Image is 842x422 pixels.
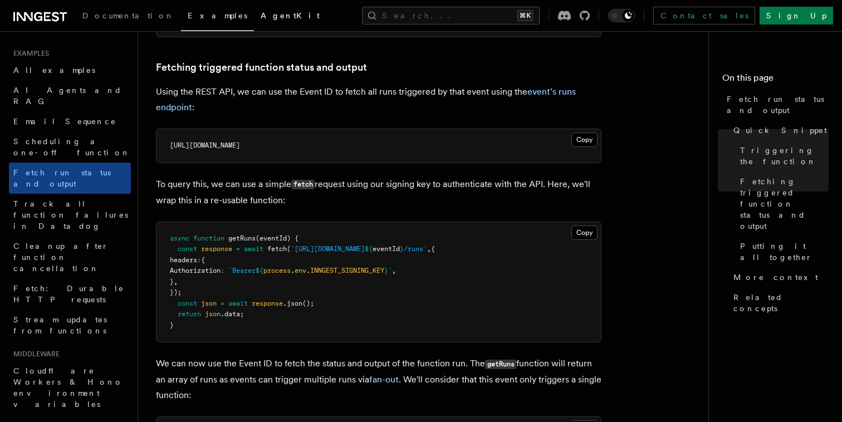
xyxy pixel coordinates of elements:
span: { [431,245,435,253]
span: . [306,267,310,274]
a: Fetch run status and output [722,89,829,120]
span: json [205,310,221,318]
span: Putting it all together [740,241,829,263]
span: .json [283,300,302,307]
span: Triggering the function [740,145,829,167]
a: Fetch: Durable HTTP requests [9,278,131,310]
span: Fetch run status and output [13,168,111,188]
span: Quick Snippet [733,125,827,136]
span: await [244,245,263,253]
span: , [427,245,431,253]
a: Cloudflare Workers & Hono environment variables [9,361,131,414]
span: . [291,267,295,274]
span: AI Agents and RAG [13,86,122,106]
span: (eventId) { [256,234,298,242]
span: Authorization [170,267,221,274]
a: Putting it all together [736,236,829,267]
span: eventId [373,245,400,253]
span: Examples [9,49,49,58]
span: All examples [13,66,95,75]
a: Scheduling a one-off function [9,131,131,163]
span: Cleanup after function cancellation [13,242,109,273]
span: async [170,234,189,242]
kbd: ⌘K [517,10,533,21]
p: To query this, we can use a simple request using our signing key to authenticate with the API. He... [156,176,601,208]
span: ${ [365,245,373,253]
span: Examples [188,11,247,20]
span: Fetching triggered function status and output [740,176,829,232]
a: Stream updates from functions [9,310,131,341]
span: } [384,267,388,274]
span: AgentKit [261,11,320,20]
span: Related concepts [733,292,829,314]
span: } [170,278,174,286]
span: const [178,300,197,307]
p: We can now use the Event ID to fetch the status and output of the function run. The function will... [156,356,601,403]
span: , [392,267,396,274]
a: Cleanup after function cancellation [9,236,131,278]
span: function [193,234,224,242]
span: Middleware [9,350,60,359]
a: Quick Snippet [729,120,829,140]
span: process [263,267,291,274]
span: : [221,267,224,274]
a: Email Sequence [9,111,131,131]
span: `[URL][DOMAIN_NAME] [291,245,365,253]
span: return [178,310,201,318]
span: env [295,267,306,274]
span: /runs` [404,245,427,253]
span: Fetch run status and output [727,94,829,116]
button: Toggle dark mode [608,9,635,22]
a: Examples [181,3,254,31]
span: Cloudflare Workers & Hono environment variables [13,366,123,409]
span: const [178,245,197,253]
a: Documentation [76,3,181,30]
a: More context [729,267,829,287]
span: Fetch: Durable HTTP requests [13,284,124,304]
span: { [201,256,205,264]
span: More context [733,272,818,283]
h4: On this page [722,71,829,89]
a: Sign Up [760,7,833,24]
a: Related concepts [729,287,829,318]
a: Contact sales [653,7,755,24]
span: } [170,321,174,329]
a: AI Agents and RAG [9,80,131,111]
button: Copy [571,225,598,240]
span: `Bearer [228,267,256,274]
code: getRuns [485,360,516,369]
span: INNGEST_SIGNING_KEY [310,267,384,274]
span: headers [170,256,197,264]
span: }); [170,288,182,296]
span: json [201,300,217,307]
span: (); [302,300,314,307]
span: Stream updates from functions [13,315,107,335]
a: Fetching triggered function status and output [736,171,829,236]
span: Track all function failures in Datadog [13,199,128,230]
a: Fetching triggered function status and output [156,60,367,75]
a: Triggering the function [736,140,829,171]
a: Track all function failures in Datadog [9,194,131,236]
a: All examples [9,60,131,80]
span: .data; [221,310,244,318]
code: fetch [291,180,315,189]
a: Fetch run status and output [9,163,131,194]
span: = [221,300,224,307]
span: await [228,300,248,307]
span: Email Sequence [13,117,116,126]
button: Search...⌘K [362,7,540,24]
a: AgentKit [254,3,326,30]
span: ( [287,245,291,253]
span: : [197,256,201,264]
span: response [252,300,283,307]
span: ` [388,267,392,274]
span: fetch [267,245,287,253]
span: Scheduling a one-off function [13,137,130,157]
p: Using the REST API, we can use the Event ID to fetch all runs triggered by that event using the : [156,84,601,115]
span: getRuns [228,234,256,242]
a: fan-out [369,374,399,385]
span: Documentation [82,11,174,20]
span: , [174,278,178,286]
button: Copy [571,133,598,147]
span: ${ [256,267,263,274]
